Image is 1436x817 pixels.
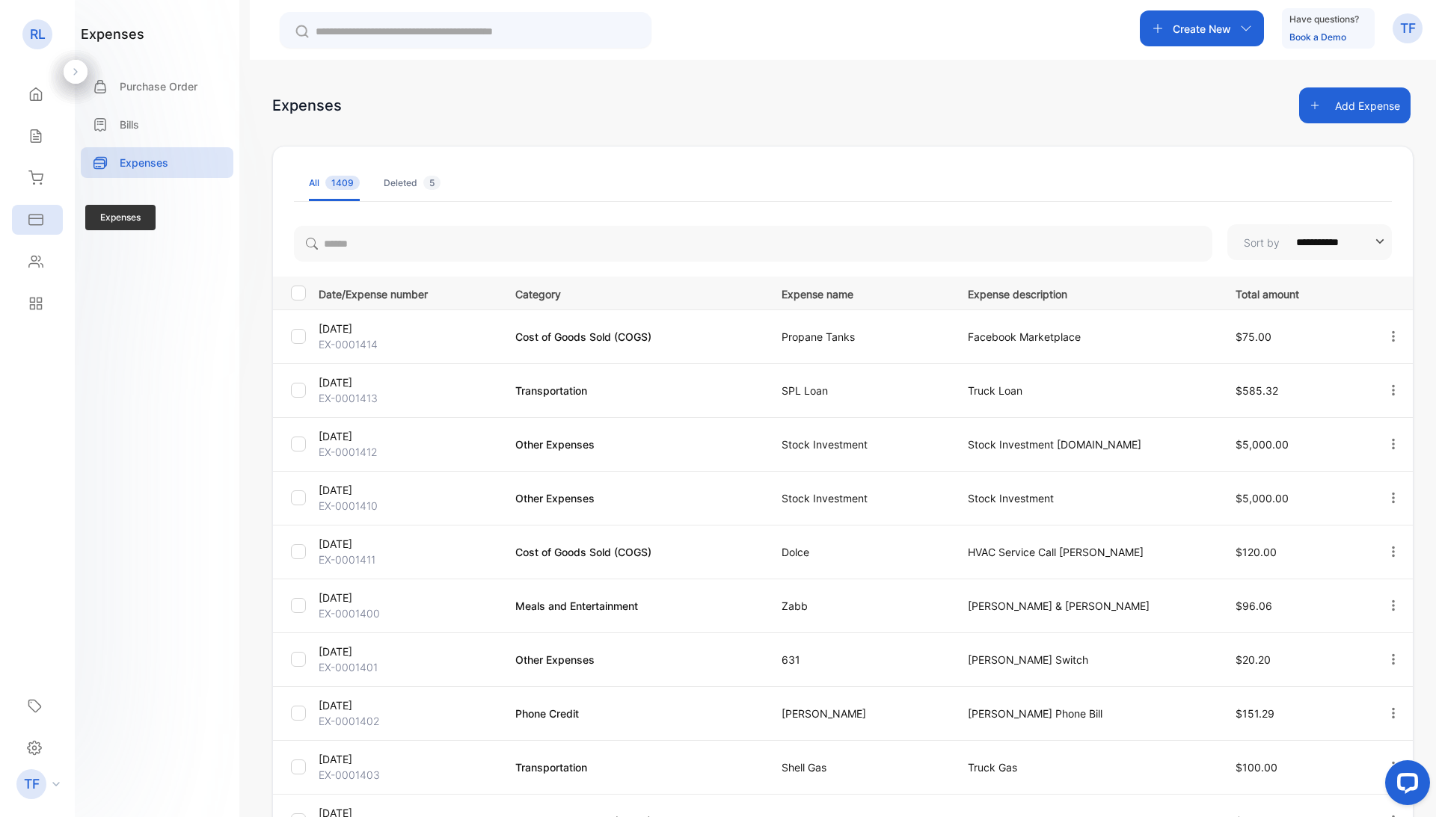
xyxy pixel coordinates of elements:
span: $5,000.00 [1236,492,1289,505]
p: Stock Investment [782,490,937,506]
p: HVAC Service Call [PERSON_NAME] [968,544,1205,560]
span: $20.20 [1236,653,1271,666]
a: Bills [81,109,233,140]
p: Total amount [1236,283,1355,302]
p: Other Expenses [515,490,751,506]
span: $96.06 [1236,599,1272,612]
p: Other Expenses [515,652,751,668]
iframe: LiveChat chat widget [1373,754,1436,817]
h1: expenses [81,24,144,44]
div: All [309,176,360,190]
p: [DATE] [319,697,497,713]
p: Purchase Order [120,78,197,94]
p: Truck Gas [968,759,1205,775]
span: $100.00 [1236,761,1277,774]
p: [DATE] [319,321,497,336]
p: [PERSON_NAME] Switch [968,652,1205,668]
a: Expenses [81,147,233,178]
p: Facebook Marketplace [968,329,1205,345]
p: Expenses [120,155,168,170]
p: Other Expenses [515,437,751,452]
p: Stock Investment [DOMAIN_NAME] [968,437,1205,452]
p: 631 [782,652,937,668]
p: [PERSON_NAME] Phone Bill [968,706,1205,721]
span: 1409 [325,176,360,190]
p: Dolce [782,544,937,560]
p: EX-0001413 [319,390,497,406]
span: $5,000.00 [1236,438,1289,451]
a: Purchase Order [81,71,233,102]
p: [PERSON_NAME] [782,706,937,721]
div: Expenses [272,94,342,117]
p: Shell Gas [782,759,937,775]
p: EX-0001403 [319,767,497,783]
p: EX-0001402 [319,713,497,729]
span: Expenses [85,205,156,230]
span: $75.00 [1236,330,1271,343]
p: Propane Tanks [782,329,937,345]
span: $585.32 [1236,384,1278,397]
p: EX-0001411 [319,552,497,567]
button: Sort by [1227,224,1392,260]
button: Create New [1140,10,1264,46]
p: EX-0001400 [319,605,497,621]
p: [DATE] [319,428,497,444]
p: Phone Credit [515,706,751,721]
p: Expense description [968,283,1205,302]
p: EX-0001410 [319,498,497,514]
p: Expense name [782,283,937,302]
p: EX-0001412 [319,444,497,460]
p: Transportation [515,759,751,775]
button: Add Expense [1299,87,1411,123]
p: EX-0001414 [319,336,497,352]
p: TF [24,774,40,794]
p: Cost of Goods Sold (COGS) [515,544,751,560]
p: Cost of Goods Sold (COGS) [515,329,751,345]
button: TF [1393,10,1423,46]
p: Meals and Entertainment [515,598,751,614]
p: [DATE] [319,751,497,767]
p: Transportation [515,383,751,398]
p: [DATE] [319,590,497,605]
p: Date/Expense number [319,283,497,302]
p: TF [1400,19,1416,38]
p: SPL Loan [782,383,937,398]
p: [DATE] [319,482,497,498]
p: Truck Loan [968,383,1205,398]
p: [DATE] [319,536,497,552]
p: Zabb [782,598,937,614]
p: Sort by [1244,235,1280,250]
p: [DATE] [319,374,497,390]
p: Bills [120,117,139,132]
span: $120.00 [1236,546,1277,558]
p: Create New [1173,21,1231,37]
p: Stock Investment [782,437,937,452]
p: RL [30,25,46,44]
p: Have questions? [1289,12,1359,27]
p: Category [515,283,751,302]
span: $151.29 [1236,707,1274,720]
p: [DATE] [319,644,497,659]
p: EX-0001401 [319,659,497,675]
a: Book a Demo [1289,31,1346,43]
div: Deleted [384,176,441,190]
p: [PERSON_NAME] & [PERSON_NAME] [968,598,1205,614]
span: 5 [423,176,441,190]
p: Stock Investment [968,490,1205,506]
